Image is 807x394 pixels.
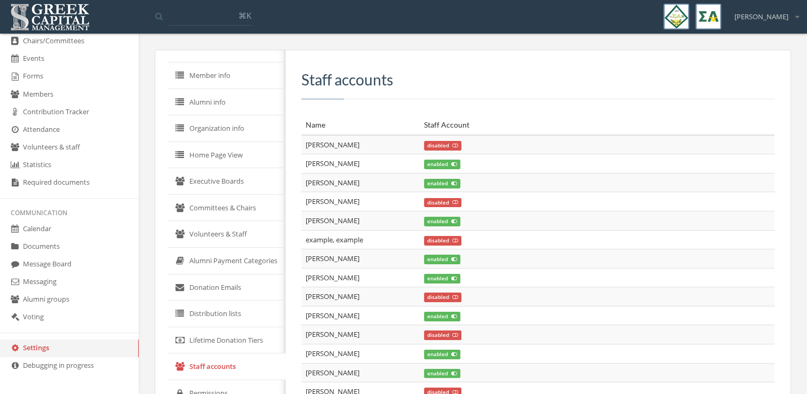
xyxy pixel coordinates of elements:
[424,198,461,208] span: disabled
[424,293,461,302] span: disabled
[167,195,285,222] a: Committees & Chairs
[306,140,359,149] span: [PERSON_NAME]
[424,255,460,264] span: enabled
[424,217,460,226] span: enabled
[306,368,359,377] span: [PERSON_NAME]
[306,216,359,225] span: [PERSON_NAME]
[424,369,460,379] span: enabled
[167,248,285,274] a: Alumni Payment Categories
[306,311,359,320] span: [PERSON_NAME]
[301,72,774,88] h3: Staff accounts
[306,196,359,206] span: [PERSON_NAME]
[424,274,460,283] span: enabled
[238,10,251,21] span: ⌘K
[306,349,359,358] span: [PERSON_NAME]
[424,312,460,321] span: enabled
[734,12,788,22] span: [PERSON_NAME]
[167,89,285,116] a: Alumni info
[424,179,460,188] span: enabled
[167,115,285,142] a: Organization info
[306,273,359,282] span: [PERSON_NAME]
[167,142,285,169] a: Home Page View
[306,120,416,130] div: Name
[306,291,359,301] span: [PERSON_NAME]
[424,330,461,340] span: disabled
[728,4,799,22] div: [PERSON_NAME]
[306,235,363,245] span: example, example
[167,221,285,248] a: Volunteers & Staff
[167,168,285,195] a: Executive Boards
[167,62,285,89] a: Member info
[167,274,285,301] a: Donation Emails
[306,329,359,339] span: [PERSON_NAME]
[424,236,461,246] span: disabled
[424,160,460,169] span: enabled
[306,178,359,187] span: [PERSON_NAME]
[306,159,359,168] span: [PERSON_NAME]
[167,327,285,354] a: Lifetime Donation Tiers
[306,254,359,263] span: [PERSON_NAME]
[167,301,285,327] a: Distribution lists
[424,350,460,359] span: enabled
[167,353,285,380] a: Staff accounts
[424,141,461,151] span: disabled
[424,120,770,130] div: Staff Account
